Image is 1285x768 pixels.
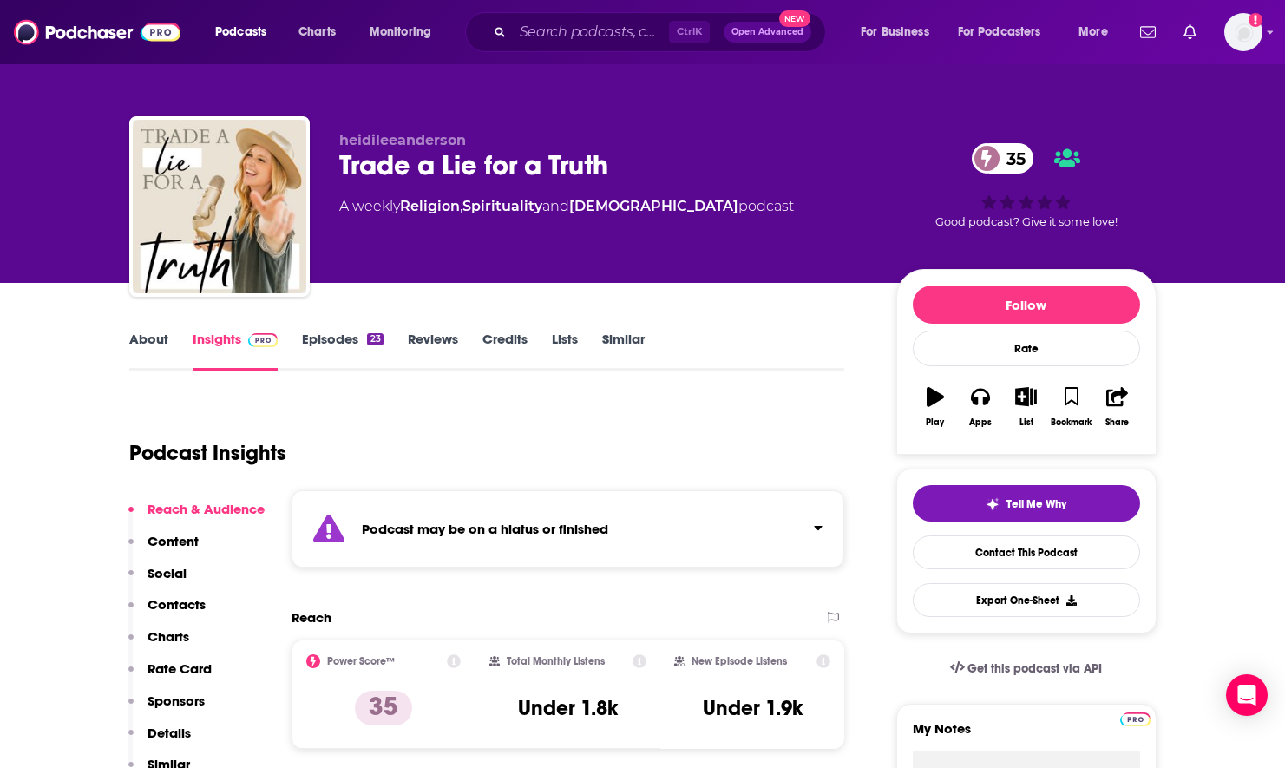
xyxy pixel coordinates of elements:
span: Logged in as nwierenga [1224,13,1262,51]
a: Similar [602,331,645,371]
span: For Podcasters [958,20,1041,44]
span: Monitoring [370,20,431,44]
span: and [542,198,569,214]
a: Spirituality [462,198,542,214]
div: Open Intercom Messenger [1226,674,1268,716]
span: For Business [861,20,929,44]
div: Rate [913,331,1140,366]
button: List [1003,376,1048,438]
strong: Podcast may be on a hiatus or finished [362,521,608,537]
button: open menu [357,18,454,46]
p: Charts [148,628,189,645]
button: open menu [849,18,951,46]
button: Share [1094,376,1139,438]
a: Reviews [408,331,458,371]
a: InsightsPodchaser Pro [193,331,279,371]
span: Open Advanced [731,28,803,36]
a: Religion [400,198,460,214]
a: Get this podcast via API [936,647,1117,690]
button: Social [128,565,187,597]
button: open menu [1066,18,1130,46]
a: Charts [287,18,346,46]
p: 35 [355,691,412,725]
a: Show notifications dropdown [1177,17,1203,47]
img: tell me why sparkle [986,497,1000,511]
button: Open AdvancedNew [724,22,811,43]
p: Content [148,533,199,549]
button: tell me why sparkleTell Me Why [913,485,1140,522]
div: 35Good podcast? Give it some love! [896,132,1157,240]
section: Click to expand status details [292,490,845,568]
a: About [129,331,168,371]
a: 35 [972,143,1034,174]
a: Credits [482,331,528,371]
div: Apps [969,417,992,428]
p: Reach & Audience [148,501,265,517]
p: Contacts [148,596,206,613]
span: Get this podcast via API [967,661,1102,676]
img: Podchaser - Follow, Share and Rate Podcasts [14,16,180,49]
span: Good podcast? Give it some love! [935,215,1118,228]
h2: Reach [292,609,331,626]
h2: Total Monthly Listens [507,655,605,667]
button: Play [913,376,958,438]
button: Details [128,725,191,757]
div: 23 [367,333,383,345]
p: Social [148,565,187,581]
a: [DEMOGRAPHIC_DATA] [569,198,738,214]
button: Sponsors [128,693,205,725]
div: Search podcasts, credits, & more... [482,12,842,52]
svg: Add a profile image [1249,13,1262,27]
div: Share [1105,417,1129,428]
img: Trade a Lie for a Truth [133,120,306,293]
span: Charts [298,20,336,44]
button: Bookmark [1049,376,1094,438]
button: Reach & Audience [128,501,265,533]
span: Podcasts [215,20,266,44]
div: A weekly podcast [339,196,794,217]
span: New [779,10,810,27]
button: Rate Card [128,660,212,693]
span: More [1078,20,1108,44]
button: Follow [913,286,1140,324]
p: Rate Card [148,660,212,677]
span: Ctrl K [669,21,710,43]
a: Pro website [1120,710,1151,726]
h2: Power Score™ [327,655,395,667]
button: Show profile menu [1224,13,1262,51]
p: Sponsors [148,693,205,709]
button: Content [128,533,199,565]
a: Show notifications dropdown [1133,17,1163,47]
img: Podchaser Pro [248,333,279,347]
button: Apps [958,376,1003,438]
input: Search podcasts, credits, & more... [513,18,669,46]
div: List [1019,417,1033,428]
button: Export One-Sheet [913,583,1140,617]
button: Contacts [128,596,206,628]
button: open menu [203,18,289,46]
span: , [460,198,462,214]
div: Bookmark [1051,417,1092,428]
button: Charts [128,628,189,660]
span: heidileeanderson [339,132,466,148]
span: 35 [989,143,1034,174]
span: Tell Me Why [1006,497,1066,511]
h3: Under 1.8k [518,695,618,721]
h1: Podcast Insights [129,440,286,466]
h2: New Episode Listens [692,655,787,667]
div: Play [926,417,944,428]
a: Contact This Podcast [913,535,1140,569]
p: Details [148,725,191,741]
a: Episodes23 [302,331,383,371]
button: open menu [947,18,1066,46]
h3: Under 1.9k [703,695,803,721]
label: My Notes [913,720,1140,751]
a: Lists [552,331,578,371]
img: Podchaser Pro [1120,712,1151,726]
img: User Profile [1224,13,1262,51]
